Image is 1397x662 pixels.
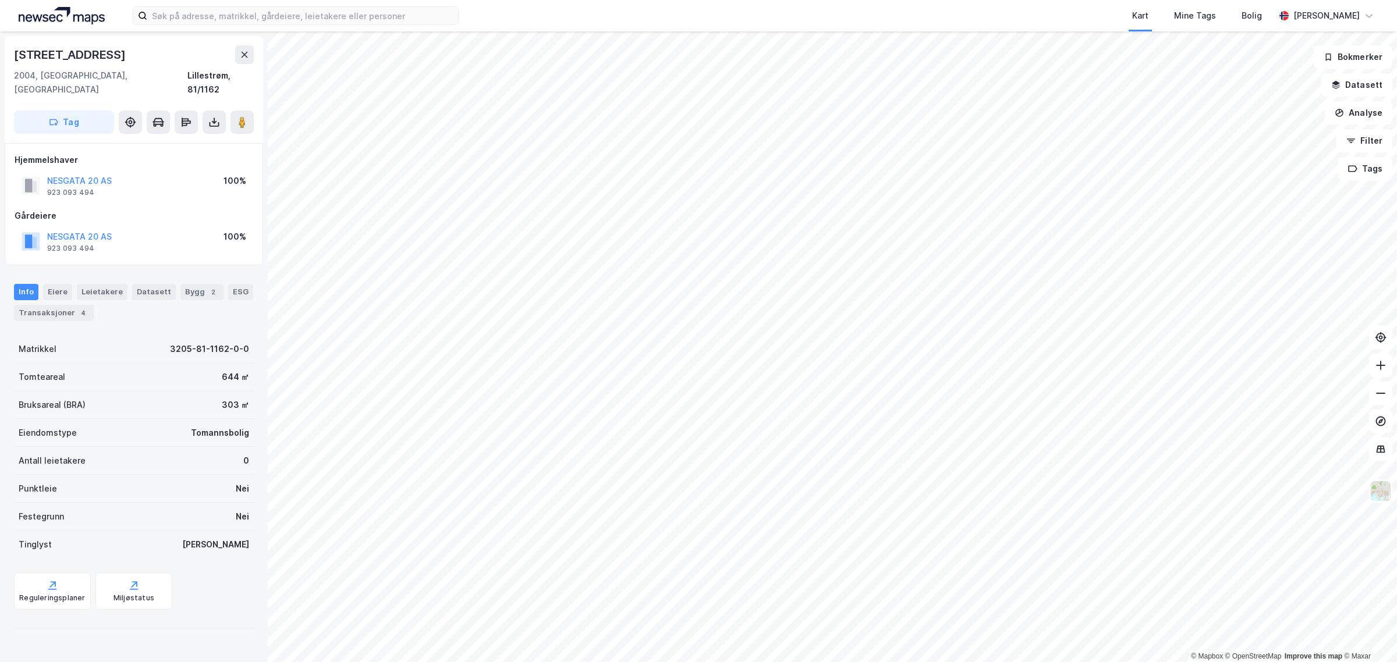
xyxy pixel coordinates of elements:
[19,510,64,524] div: Festegrunn
[14,69,187,97] div: 2004, [GEOGRAPHIC_DATA], [GEOGRAPHIC_DATA]
[1370,480,1392,502] img: Z
[187,69,254,97] div: Lillestrøm, 81/1162
[14,111,114,134] button: Tag
[224,174,246,188] div: 100%
[147,7,458,24] input: Søk på adresse, matrikkel, gårdeiere, leietakere eller personer
[1174,9,1216,23] div: Mine Tags
[19,538,52,551] div: Tinglyst
[222,370,249,384] div: 644 ㎡
[207,286,219,298] div: 2
[19,426,77,440] div: Eiendomstype
[1339,606,1397,662] div: Kontrollprogram for chat
[47,244,94,253] div: 923 093 494
[1132,9,1148,23] div: Kart
[1314,45,1392,69] button: Bokmerker
[170,342,249,356] div: 3205-81-1162-0-0
[19,593,85,603] div: Reguleringsplaner
[180,284,224,300] div: Bygg
[19,454,86,468] div: Antall leietakere
[191,426,249,440] div: Tomannsbolig
[182,538,249,551] div: [PERSON_NAME]
[19,370,65,384] div: Tomteareal
[14,305,94,321] div: Transaksjoner
[43,284,72,300] div: Eiere
[114,593,154,603] div: Miljøstatus
[15,153,253,167] div: Hjemmelshaver
[132,284,176,300] div: Datasett
[14,45,128,64] div: [STREET_ADDRESS]
[19,482,57,496] div: Punktleie
[1321,73,1392,97] button: Datasett
[47,188,94,197] div: 923 093 494
[1336,129,1392,152] button: Filter
[236,482,249,496] div: Nei
[77,307,89,319] div: 4
[19,398,86,412] div: Bruksareal (BRA)
[77,284,127,300] div: Leietakere
[222,398,249,412] div: 303 ㎡
[1338,157,1392,180] button: Tags
[1325,101,1392,124] button: Analyse
[19,7,105,24] img: logo.a4113a55bc3d86da70a041830d287a7e.svg
[15,209,253,223] div: Gårdeiere
[19,342,56,356] div: Matrikkel
[1285,652,1342,660] a: Improve this map
[14,284,38,300] div: Info
[236,510,249,524] div: Nei
[228,284,253,300] div: ESG
[1339,606,1397,662] iframe: Chat Widget
[1225,652,1282,660] a: OpenStreetMap
[224,230,246,244] div: 100%
[1242,9,1262,23] div: Bolig
[1293,9,1360,23] div: [PERSON_NAME]
[1191,652,1223,660] a: Mapbox
[243,454,249,468] div: 0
